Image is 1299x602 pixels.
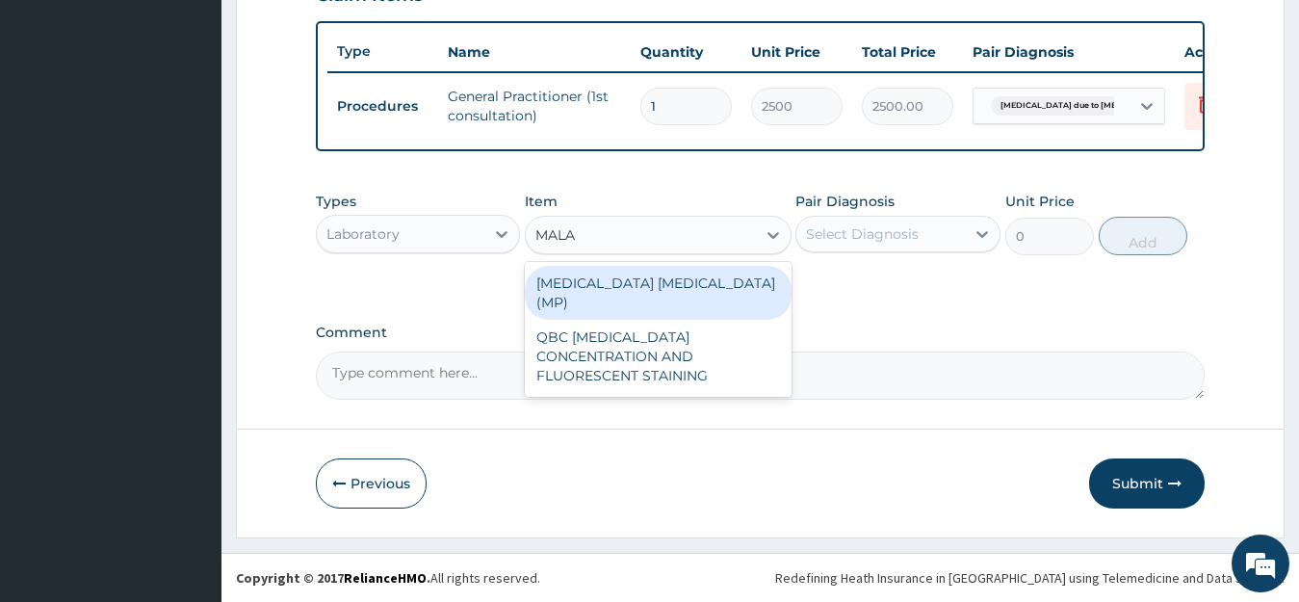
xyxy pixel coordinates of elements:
button: Add [1099,217,1187,255]
th: Quantity [631,33,741,71]
td: General Practitioner (1st consultation) [438,77,631,135]
th: Unit Price [741,33,852,71]
span: We're online! [112,179,266,374]
label: Types [316,194,356,210]
label: Unit Price [1005,192,1075,211]
div: [MEDICAL_DATA] [MEDICAL_DATA] (MP) [525,266,792,320]
th: Pair Diagnosis [963,33,1175,71]
th: Name [438,33,631,71]
label: Item [525,192,558,211]
span: [MEDICAL_DATA] due to [MEDICAL_DATA] oval... [991,96,1206,116]
th: Type [327,34,438,69]
footer: All rights reserved. [221,553,1299,602]
div: Minimize live chat window [316,10,362,56]
div: Redefining Heath Insurance in [GEOGRAPHIC_DATA] using Telemedicine and Data Science! [775,568,1285,588]
div: Select Diagnosis [806,224,919,244]
div: QBC [MEDICAL_DATA] CONCENTRATION AND FLUORESCENT STAINING [525,320,792,393]
button: Previous [316,458,427,509]
textarea: Type your message and hit 'Enter' [10,399,367,466]
label: Pair Diagnosis [795,192,895,211]
th: Actions [1175,33,1271,71]
label: Comment [316,325,1206,341]
button: Submit [1089,458,1205,509]
div: Chat with us now [100,108,324,133]
td: Procedures [327,89,438,124]
img: d_794563401_company_1708531726252_794563401 [36,96,78,144]
a: RelianceHMO [344,569,427,587]
th: Total Price [852,33,963,71]
div: Laboratory [326,224,400,244]
strong: Copyright © 2017 . [236,569,430,587]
